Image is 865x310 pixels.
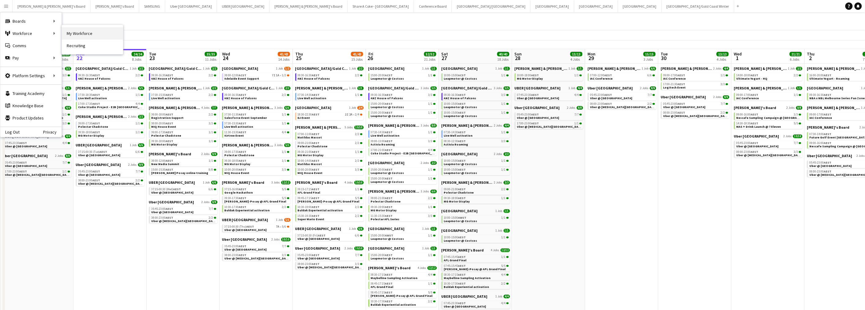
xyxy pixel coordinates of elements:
div: [GEOGRAPHIC_DATA]/Gold Coast Winter3 Jobs5/509:30-16:30AEST3/3ANZ House of Falcons10:00-15:00AEST... [442,86,510,123]
span: James & Arrence's Board [222,105,274,110]
span: Uber Sydney [588,86,633,90]
span: 7/7 [721,102,725,105]
span: 4/4 [575,93,579,96]
div: [GEOGRAPHIC_DATA]1 Job2/418:30-22:30AEST2I2A•2/4DJ Event [295,105,364,125]
span: 1/1 [794,93,798,96]
span: 2 Jobs [787,106,795,110]
span: 5/5 [504,86,510,90]
span: 1 Job [276,67,283,70]
span: 2/2 [209,74,213,77]
span: 3/3 [428,93,433,96]
span: Live Well activation [298,96,326,100]
span: 2/2 [648,102,652,105]
div: [GEOGRAPHIC_DATA]/Gold Coast Winter3 Jobs5/509:30-16:30AEST3/3ANZ House of Falcons15:00-20:00AEST... [368,86,437,123]
span: 1 Job [496,67,502,70]
span: 1/1 [357,86,364,90]
a: [GEOGRAPHIC_DATA]/Gold Coast Winter1 Job2/2 [295,66,364,71]
span: Uber @ T3 Sydney Domestic Airport [590,105,656,109]
a: 07:30-15:30AEST2/2Live Well activation [151,93,216,100]
div: [PERSON_NAME]'s Board2 Jobs8/809:00-16:00AEST3/3Nescafe Sampling Campaign @ [GEOGRAPHIC_DATA]14:3... [734,105,803,134]
span: AEST [824,93,832,97]
span: 15:00-20:00 [371,74,393,77]
span: IAC Conference [663,77,686,81]
span: Adelaide [368,66,405,71]
span: 08:00-12:00 [225,74,247,77]
div: Uber [GEOGRAPHIC_DATA]2 Jobs8/805:45-23:00AEST7/7Uber @ [GEOGRAPHIC_DATA]17:00-23:00AEST1/1Uber @... [515,105,583,130]
span: 05:45-23:00 [590,93,612,96]
span: 16:00-20:00 [810,74,832,77]
div: [GEOGRAPHIC_DATA]1 Job1/115:00-20:00ACST1/1Leapmotor @ Costcos [368,66,437,86]
span: 8/8 [796,106,803,110]
span: 1 Job [423,67,429,70]
a: Uber [GEOGRAPHIC_DATA]2 Jobs8/8 [515,105,583,110]
span: MG Motor Display [517,77,543,81]
span: 10:00-15:00 [444,74,466,77]
span: 1/1 [428,74,433,77]
span: 1A [276,74,280,77]
span: AEST [751,93,759,97]
a: 07:30-14:30AEST1/1Live Well activation [298,93,363,100]
a: 07:45-23:30AEST4/4Uber @ [GEOGRAPHIC_DATA] [517,93,582,100]
span: 1/1 [721,74,725,77]
span: 4/4 [577,86,583,90]
span: James & Arrence's Board [76,86,127,90]
div: [PERSON_NAME] & [PERSON_NAME]'s Board1 Job2/207:30-15:30AEST2/2Live Well activation [149,86,218,105]
div: [GEOGRAPHIC_DATA]/Gold Coast Winter1 Job2/209:30-16:30AEST2/2ANZ House of Falcons [222,86,291,105]
span: 09:30-16:30 [225,93,247,96]
span: ANZ House of Falcons [298,77,330,81]
a: [PERSON_NAME] & [PERSON_NAME]'s Board2 Jobs4/4 [661,66,729,71]
span: Adelaide [442,66,478,71]
span: 2/2 [796,67,803,70]
span: 1/1 [501,74,506,77]
span: Brisbane/Gold Coast Winter [442,86,493,90]
span: 2/2 [211,86,218,90]
a: 15:00-20:00AEST1/1Leapmotor @ Costcos [371,111,436,118]
span: 4/4 [136,102,140,105]
span: AEST [678,102,685,106]
a: 09:30-16:30AEST3/3ANZ House of Falcons [444,93,509,100]
span: AEST [605,102,612,106]
span: 3/3 [501,93,506,96]
span: 2/2 [136,74,140,77]
a: 07:00-12:00AEST6/6IAC Conference [590,73,655,80]
a: 17:00-21:30AEST3/3Logitech Event [663,82,728,89]
span: 1/1 [501,102,506,105]
a: [GEOGRAPHIC_DATA]/Gold Coast Winter3 Jobs5/5 [442,86,510,90]
span: 2/2 [357,67,364,70]
span: 09:30-16:30 [151,74,173,77]
span: Live Well activation [151,96,180,100]
a: [PERSON_NAME]'s Board2 Jobs8/8 [734,105,803,110]
a: 09:30-16:30AEST2/2ANZ House of Falcons [225,93,289,100]
span: 1/1 [577,67,583,70]
button: Share A Coke - [GEOGRAPHIC_DATA] [348,0,414,12]
span: 1 Job [276,86,283,90]
span: 6/6 [648,74,652,77]
span: 10:00-15:00 [444,102,466,105]
a: [PERSON_NAME] & [PERSON_NAME]'s Board1 Job6/6 [588,66,656,71]
button: [GEOGRAPHIC_DATA]/[GEOGRAPHIC_DATA] [452,0,531,12]
span: 8/8 [577,106,583,110]
a: 10:00-15:00AEST1/1Leapmotor @ Costcos [444,102,509,109]
span: ANZ House of Falcons [225,96,257,100]
span: ACST [458,73,466,77]
div: [PERSON_NAME] & [PERSON_NAME]'s Board4 Jobs7/708:00-18:00AEST2/2Registration Support08:00-20:00AE... [149,105,218,152]
a: [PERSON_NAME] & [PERSON_NAME]'s Board1 Job1/1 [515,66,583,71]
span: Tennille's Board [734,105,777,110]
span: 1/2 [284,67,291,70]
span: AEST [605,73,612,77]
span: 3 Jobs [275,106,283,110]
span: AEST [458,102,466,106]
div: [PERSON_NAME] & [PERSON_NAME]'s Board1 Job2/214:00-18:00AEST2/2Ultimate Yogurt - HQ [734,66,803,86]
button: [PERSON_NAME]'s Board [91,0,139,12]
span: 09:30-16:30 [298,74,320,77]
span: ACST [239,73,247,77]
button: [GEOGRAPHIC_DATA] [531,0,574,12]
span: 7I [272,74,276,77]
span: Logitech Event [663,85,686,89]
a: 05:45-23:00AEST7/7Uber @ [GEOGRAPHIC_DATA] [663,102,728,109]
a: UBER [GEOGRAPHIC_DATA]1 Job4/4 [515,86,583,90]
div: UBER [GEOGRAPHIC_DATA]1 Job4/407:45-23:30AEST4/4Uber @ [GEOGRAPHIC_DATA] [515,86,583,105]
a: [PERSON_NAME] & [PERSON_NAME]'s Board1 Job1/1 [295,86,364,90]
span: AEST [458,93,466,97]
span: Neil & Jenny's Board [661,66,712,71]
